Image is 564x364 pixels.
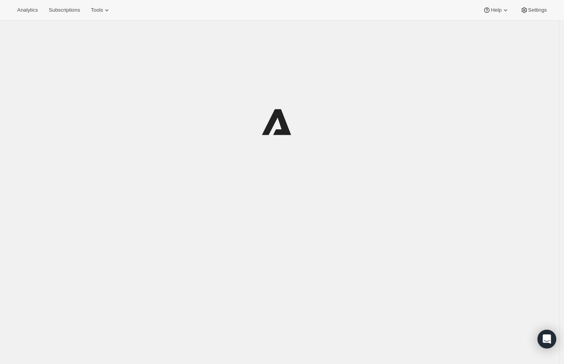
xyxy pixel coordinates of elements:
button: Analytics [12,5,42,16]
span: Settings [528,7,547,13]
span: Help [491,7,501,13]
span: Subscriptions [49,7,80,13]
div: Open Intercom Messenger [537,330,556,348]
button: Subscriptions [44,5,85,16]
span: Tools [91,7,103,13]
button: Tools [86,5,115,16]
span: Analytics [17,7,38,13]
button: Help [478,5,514,16]
button: Settings [516,5,552,16]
